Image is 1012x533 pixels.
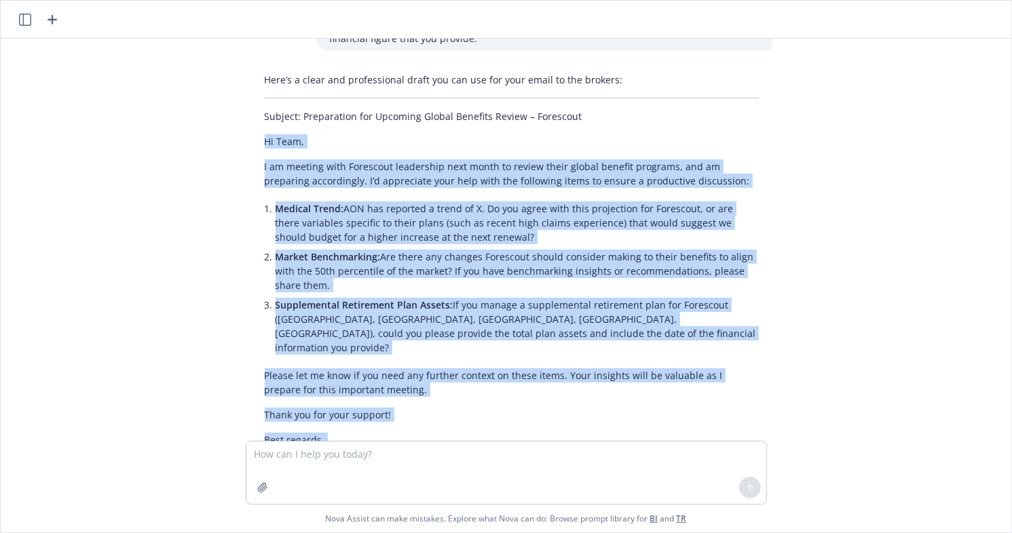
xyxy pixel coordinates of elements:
span: Medical Trend: [276,202,344,215]
p: Here’s a clear and professional draft you can use for your email to the brokers: [265,73,759,87]
span: Market Benchmarking: [276,250,381,263]
p: Hi Team, [265,134,759,149]
span: Supplemental Retirement Plan Assets: [276,298,453,311]
p: Thank you for your support! [265,408,759,422]
p: Subject: Preparation for Upcoming Global Benefits Review – Forescout [265,109,759,123]
p: Please let me know if you need any further context on these items. Your insights will be valuable... [265,368,759,397]
a: TR [677,513,687,524]
p: AON has reported a trend of X. Do you agree with this projection for Forescout, or are there vari... [276,201,759,244]
span: Nova Assist can make mistakes. Explore what Nova can do: Browse prompt library for and [326,505,687,532]
p: If you manage a supplemental retirement plan for Forescout ([GEOGRAPHIC_DATA], [GEOGRAPHIC_DATA],... [276,298,759,355]
p: Best regards, [Your Name] [265,433,759,461]
p: Are there any changes Forescout should consider making to their benefits to align with the 50th p... [276,250,759,292]
a: BI [650,513,658,524]
p: I am meeting with Forescout leadership next month to review their global benefit programs, and am... [265,159,759,188]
